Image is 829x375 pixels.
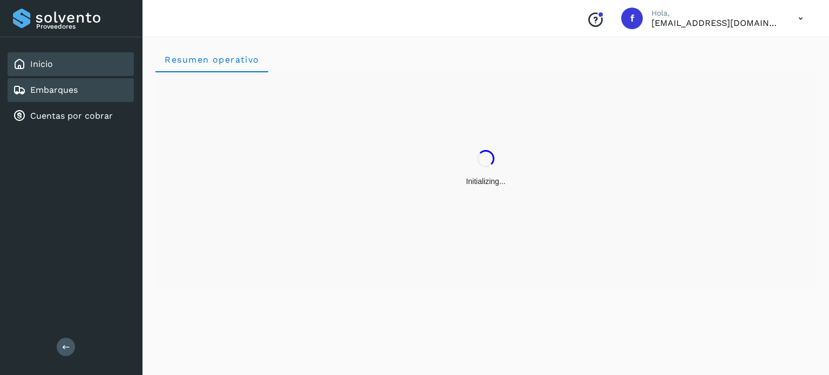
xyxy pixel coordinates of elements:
[8,78,134,102] div: Embarques
[8,104,134,128] div: Cuentas por cobrar
[651,18,781,28] p: fyc3@mexamerik.com
[30,85,78,95] a: Embarques
[30,59,53,69] a: Inicio
[30,111,113,121] a: Cuentas por cobrar
[651,9,781,18] p: Hola,
[36,23,130,30] p: Proveedores
[164,54,260,65] span: Resumen operativo
[8,52,134,76] div: Inicio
